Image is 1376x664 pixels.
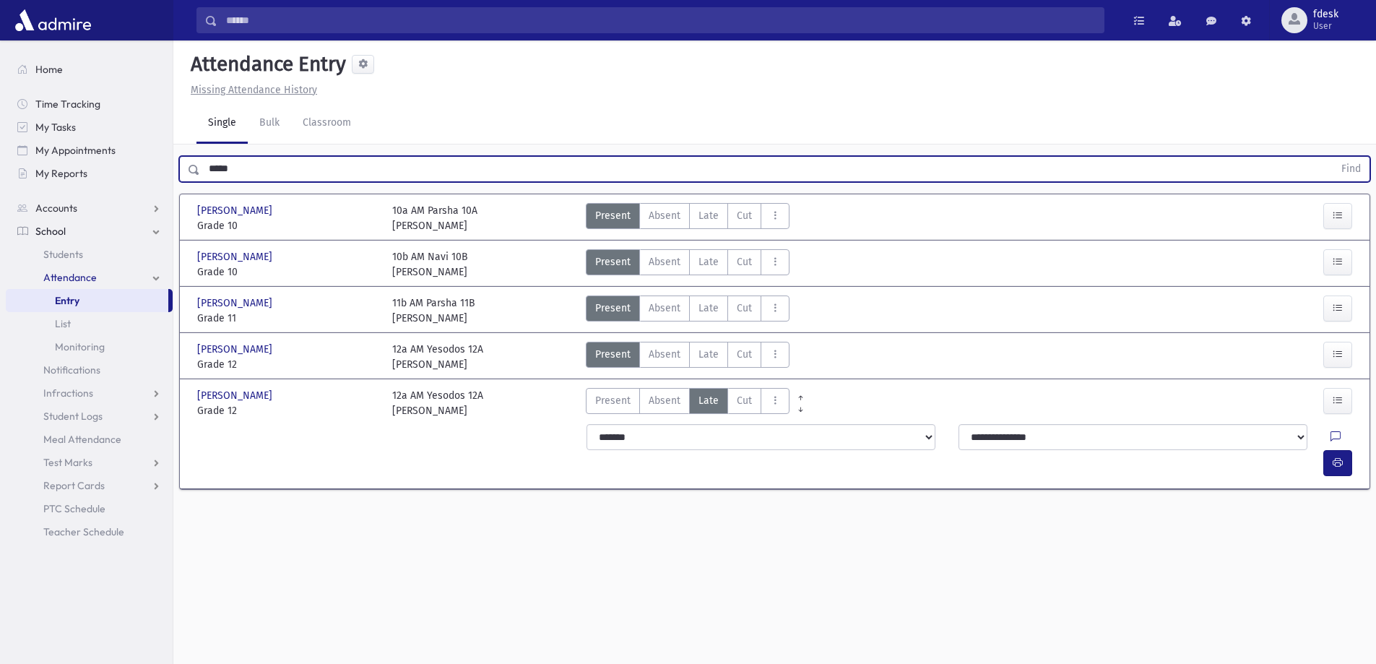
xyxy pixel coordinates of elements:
[43,248,83,261] span: Students
[6,243,173,266] a: Students
[197,249,275,264] span: [PERSON_NAME]
[6,381,173,405] a: Infractions
[6,162,173,185] a: My Reports
[6,92,173,116] a: Time Tracking
[6,520,173,543] a: Teacher Schedule
[649,301,680,316] span: Absent
[43,410,103,423] span: Student Logs
[698,347,719,362] span: Late
[6,451,173,474] a: Test Marks
[43,456,92,469] span: Test Marks
[595,347,631,362] span: Present
[586,342,789,372] div: AttTypes
[649,347,680,362] span: Absent
[185,52,346,77] h5: Attendance Entry
[55,340,105,353] span: Monitoring
[6,58,173,81] a: Home
[6,266,173,289] a: Attendance
[197,311,378,326] span: Grade 11
[586,249,789,280] div: AttTypes
[595,208,631,223] span: Present
[35,98,100,111] span: Time Tracking
[35,225,66,238] span: School
[392,249,468,280] div: 10b AM Navi 10B [PERSON_NAME]
[248,103,291,144] a: Bulk
[43,502,105,515] span: PTC Schedule
[649,208,680,223] span: Absent
[43,387,93,400] span: Infractions
[197,403,378,418] span: Grade 12
[698,301,719,316] span: Late
[698,254,719,270] span: Late
[586,388,789,418] div: AttTypes
[35,167,87,180] span: My Reports
[6,497,173,520] a: PTC Schedule
[595,301,631,316] span: Present
[649,254,680,270] span: Absent
[1333,157,1369,181] button: Find
[185,84,317,96] a: Missing Attendance History
[35,121,76,134] span: My Tasks
[595,393,631,408] span: Present
[586,203,789,233] div: AttTypes
[196,103,248,144] a: Single
[698,208,719,223] span: Late
[6,428,173,451] a: Meal Attendance
[6,289,168,312] a: Entry
[1313,20,1338,32] span: User
[43,363,100,376] span: Notifications
[392,296,475,326] div: 11b AM Parsha 11B [PERSON_NAME]
[197,296,275,311] span: [PERSON_NAME]
[649,393,680,408] span: Absent
[43,479,105,492] span: Report Cards
[197,342,275,357] span: [PERSON_NAME]
[392,342,483,372] div: 12a AM Yesodos 12A [PERSON_NAME]
[6,220,173,243] a: School
[737,301,752,316] span: Cut
[35,202,77,215] span: Accounts
[191,84,317,96] u: Missing Attendance History
[6,335,173,358] a: Monitoring
[217,7,1104,33] input: Search
[595,254,631,270] span: Present
[197,357,378,372] span: Grade 12
[291,103,363,144] a: Classroom
[737,347,752,362] span: Cut
[43,271,97,284] span: Attendance
[6,197,173,220] a: Accounts
[698,393,719,408] span: Late
[737,208,752,223] span: Cut
[43,525,124,538] span: Teacher Schedule
[737,254,752,270] span: Cut
[197,203,275,218] span: [PERSON_NAME]
[35,63,63,76] span: Home
[737,393,752,408] span: Cut
[35,144,116,157] span: My Appointments
[6,405,173,428] a: Student Logs
[197,388,275,403] span: [PERSON_NAME]
[197,264,378,280] span: Grade 10
[12,6,95,35] img: AdmirePro
[6,139,173,162] a: My Appointments
[197,218,378,233] span: Grade 10
[1313,9,1338,20] span: fdesk
[55,294,79,307] span: Entry
[392,203,477,233] div: 10a AM Parsha 10A [PERSON_NAME]
[586,296,789,326] div: AttTypes
[6,312,173,335] a: List
[392,388,483,418] div: 12a AM Yesodos 12A [PERSON_NAME]
[43,433,121,446] span: Meal Attendance
[6,116,173,139] a: My Tasks
[6,474,173,497] a: Report Cards
[6,358,173,381] a: Notifications
[55,317,71,330] span: List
